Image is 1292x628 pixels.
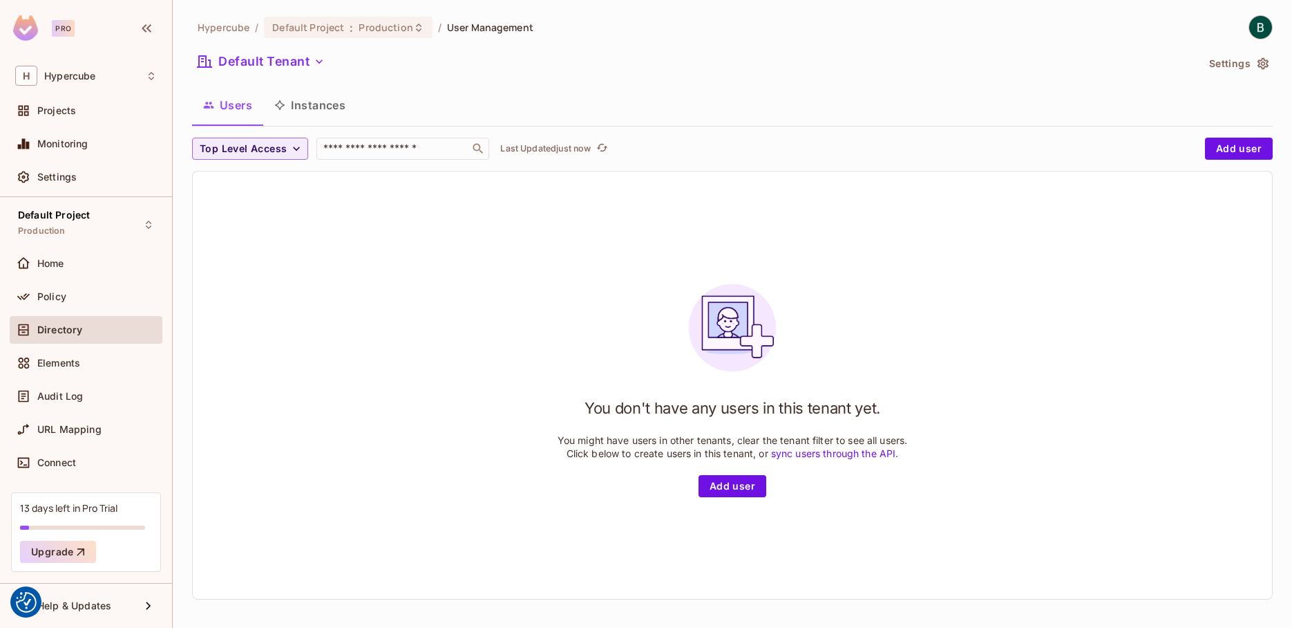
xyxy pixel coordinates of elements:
h1: You don't have any users in this tenant yet. [585,398,880,418]
span: Workspace: Hypercube [44,71,95,82]
p: Last Updated just now [500,143,591,154]
button: Instances [263,88,357,122]
li: / [255,21,258,34]
span: Audit Log [37,391,83,402]
span: Click to refresh data [591,140,610,157]
span: Connect [37,457,76,468]
button: Add user [699,475,766,497]
p: You might have users in other tenants, clear the tenant filter to see all users. Click below to c... [558,434,908,460]
div: 13 days left in Pro Trial [20,501,117,515]
span: URL Mapping [37,424,102,435]
img: Bogdan Adam [1249,16,1272,39]
span: Default Project [272,21,344,34]
a: sync users through the API. [771,447,899,459]
img: SReyMgAAAABJRU5ErkJggg== [13,15,38,41]
div: Pro [52,20,75,37]
span: Elements [37,358,80,369]
button: Consent Preferences [16,592,37,613]
span: Help & Updates [37,600,111,611]
button: Top Level Access [192,138,308,160]
span: Home [37,258,64,269]
span: Settings [37,172,77,183]
span: Policy [37,291,66,302]
span: Directory [37,324,82,335]
span: Projects [37,105,76,116]
span: the active workspace [198,21,249,34]
span: H [15,66,37,86]
span: User Management [447,21,533,34]
span: Default Project [18,210,90,221]
button: refresh [593,140,610,157]
span: Production [18,225,66,237]
span: Top Level Access [200,140,287,158]
button: Settings [1204,53,1273,75]
button: Add user [1205,138,1273,160]
span: refresh [596,142,608,156]
span: : [349,22,354,33]
span: Production [359,21,412,34]
img: Revisit consent button [16,592,37,613]
button: Users [192,88,263,122]
span: Monitoring [37,138,88,149]
button: Upgrade [20,541,96,563]
button: Default Tenant [192,50,330,73]
li: / [438,21,441,34]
